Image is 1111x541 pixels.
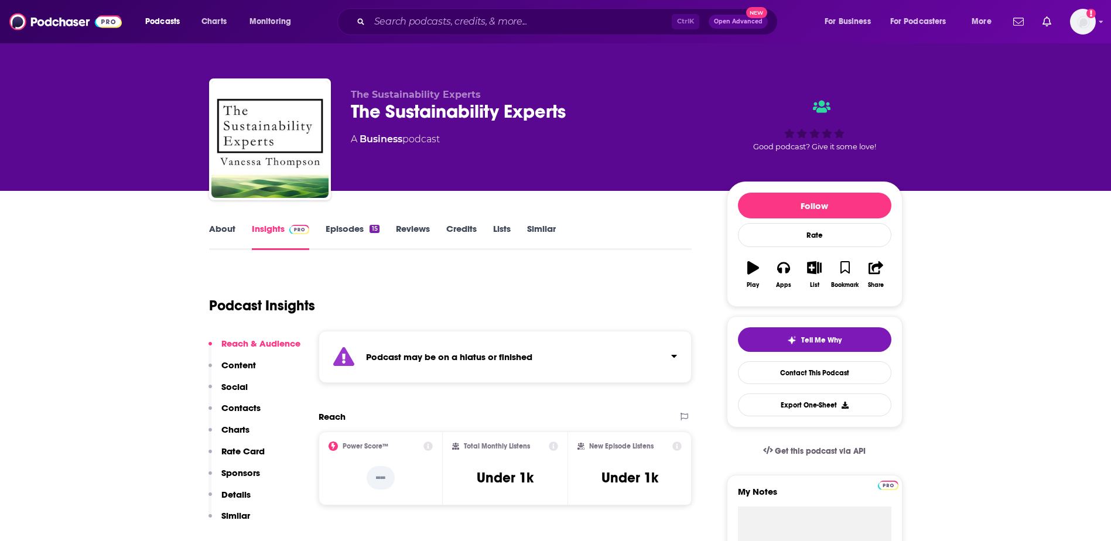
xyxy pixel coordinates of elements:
[208,489,251,511] button: Details
[446,223,477,250] a: Credits
[9,11,122,33] img: Podchaser - Follow, Share and Rate Podcasts
[754,437,876,465] a: Get this podcast via API
[883,12,963,31] button: open menu
[145,13,180,30] span: Podcasts
[370,12,672,31] input: Search podcasts, credits, & more...
[351,89,481,100] span: The Sustainability Experts
[464,442,530,450] h2: Total Monthly Listens
[830,254,860,296] button: Bookmark
[194,12,234,31] a: Charts
[1070,9,1096,35] img: User Profile
[221,402,261,413] p: Contacts
[1070,9,1096,35] button: Show profile menu
[241,12,306,31] button: open menu
[1009,12,1028,32] a: Show notifications dropdown
[208,510,250,532] button: Similar
[878,481,898,490] img: Podchaser Pro
[209,297,315,314] h1: Podcast Insights
[868,282,884,289] div: Share
[221,359,256,371] p: Content
[366,351,532,362] strong: Podcast may be on a hiatus or finished
[221,467,260,478] p: Sponsors
[351,132,440,146] div: A podcast
[787,335,796,345] img: tell me why sparkle
[747,282,759,289] div: Play
[209,223,235,250] a: About
[1038,12,1056,32] a: Show notifications dropdown
[221,446,265,457] p: Rate Card
[768,254,799,296] button: Apps
[776,282,791,289] div: Apps
[221,338,300,349] p: Reach & Audience
[477,469,534,487] h3: Under 1k
[589,442,654,450] h2: New Episode Listens
[208,446,265,467] button: Rate Card
[527,223,556,250] a: Similar
[208,359,256,381] button: Content
[1086,9,1096,18] svg: Add a profile image
[810,282,819,289] div: List
[221,424,249,435] p: Charts
[493,223,511,250] a: Lists
[753,142,876,151] span: Good podcast? Give it some love!
[319,331,692,383] section: Click to expand status details
[208,424,249,446] button: Charts
[738,254,768,296] button: Play
[831,282,859,289] div: Bookmark
[738,223,891,247] div: Rate
[890,13,946,30] span: For Podcasters
[801,335,842,345] span: Tell Me Why
[208,381,248,403] button: Social
[252,223,310,250] a: InsightsPodchaser Pro
[709,15,768,29] button: Open AdvancedNew
[727,89,903,162] div: Good podcast? Give it some love!
[799,254,829,296] button: List
[746,7,767,18] span: New
[860,254,891,296] button: Share
[289,225,310,234] img: Podchaser Pro
[221,489,251,500] p: Details
[738,193,891,218] button: Follow
[738,393,891,416] button: Export One-Sheet
[370,225,379,233] div: 15
[211,81,329,198] img: The Sustainability Experts
[201,13,227,30] span: Charts
[775,446,866,456] span: Get this podcast via API
[221,381,248,392] p: Social
[738,327,891,352] button: tell me why sparkleTell Me Why
[738,361,891,384] a: Contact This Podcast
[738,486,891,506] label: My Notes
[221,510,250,521] p: Similar
[208,467,260,489] button: Sponsors
[319,411,346,422] h2: Reach
[601,469,658,487] h3: Under 1k
[816,12,886,31] button: open menu
[825,13,871,30] span: For Business
[367,466,395,489] p: --
[878,479,898,490] a: Pro website
[672,14,699,29] span: Ctrl K
[360,133,402,145] a: Business
[972,13,992,30] span: More
[137,12,195,31] button: open menu
[1070,9,1096,35] span: Logged in as WE_Broadcast
[714,19,763,25] span: Open Advanced
[208,338,300,359] button: Reach & Audience
[208,402,261,424] button: Contacts
[343,442,388,450] h2: Power Score™
[326,223,379,250] a: Episodes15
[249,13,291,30] span: Monitoring
[348,8,789,35] div: Search podcasts, credits, & more...
[396,223,430,250] a: Reviews
[963,12,1006,31] button: open menu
